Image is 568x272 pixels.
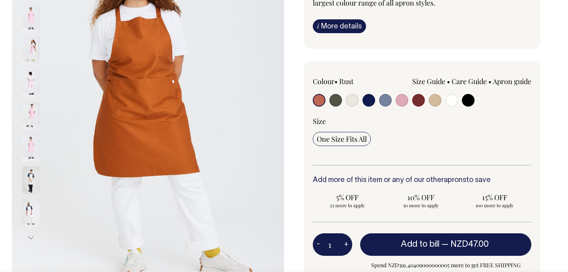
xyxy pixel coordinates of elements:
[360,233,531,255] button: Add to bill —NZD47.00
[401,240,439,248] span: Add to bill
[447,77,450,86] span: •
[450,240,489,248] span: NZD47.00
[317,202,378,208] span: 25 more to apply
[22,134,40,162] img: pink
[317,193,378,202] span: 5% OFF
[390,202,452,208] span: 50 more to apply
[313,190,382,211] input: 5% OFF 25 more to apply
[22,37,40,65] img: pink
[22,69,40,97] img: pink
[464,193,525,202] span: 15% OFF
[22,102,40,129] img: pink
[317,134,367,144] span: One Size Fits All
[390,193,452,202] span: 10% OFF
[313,132,371,146] input: One Size Fits All
[444,177,466,184] a: aprons
[313,77,400,86] div: Colour
[317,22,319,30] span: i
[313,116,531,126] div: Size
[339,77,353,86] label: Rust
[313,176,531,184] h6: Add more of this item or any of our other to save
[387,190,456,211] input: 10% OFF 50 more to apply
[22,5,40,32] img: pink
[334,77,338,86] span: •
[313,19,366,33] a: iMore details
[412,77,445,86] a: Size Guide
[22,199,40,227] img: off-white
[25,229,37,247] button: Next
[493,77,531,86] a: Apron guide
[313,237,324,253] button: -
[488,77,491,86] span: •
[452,77,487,86] a: Care Guide
[441,240,491,248] span: —
[340,237,352,253] button: +
[464,202,525,208] span: 100 more to apply
[460,190,529,211] input: 15% OFF 100 more to apply
[360,261,531,270] span: Spend NZD391.40409000000005 more to get FREE SHIPPING
[22,167,40,194] img: off-white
